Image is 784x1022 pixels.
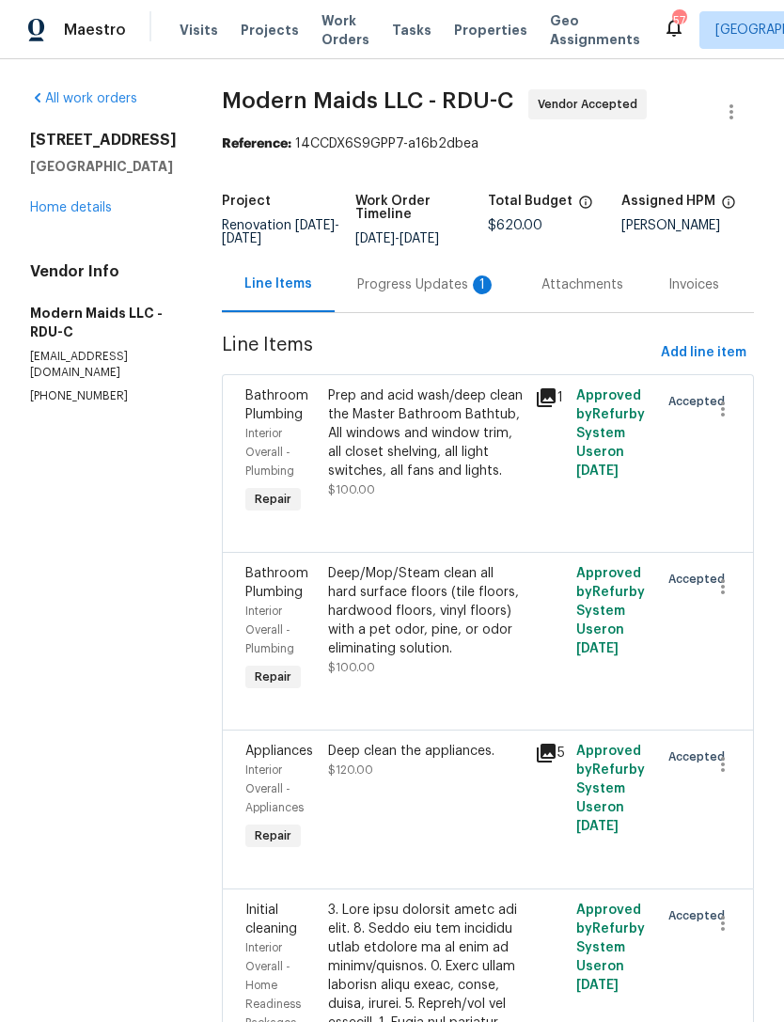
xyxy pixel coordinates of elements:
[30,262,177,281] h4: Vendor Info
[576,904,645,992] span: Approved by Refurby System User on
[245,745,313,758] span: Appliances
[621,195,715,208] h5: Assigned HPM
[245,567,308,599] span: Bathroom Plumbing
[576,389,645,478] span: Approved by Refurby System User on
[222,195,271,208] h5: Project
[578,195,593,219] span: The total cost of line items that have been proposed by Opendoor. This sum includes line items th...
[30,92,137,105] a: All work orders
[30,349,177,381] p: [EMAIL_ADDRESS][DOMAIN_NAME]
[245,389,308,421] span: Bathroom Plumbing
[661,341,746,365] span: Add line item
[295,219,335,232] span: [DATE]
[535,742,565,764] div: 5
[222,219,339,245] span: Renovation
[355,232,395,245] span: [DATE]
[328,764,373,776] span: $120.00
[30,131,177,149] h2: [STREET_ADDRESS]
[222,219,339,245] span: -
[621,219,755,232] div: [PERSON_NAME]
[473,275,492,294] div: 1
[245,764,304,813] span: Interior Overall - Appliances
[64,21,126,39] span: Maestro
[355,195,489,221] h5: Work Order Timeline
[357,275,496,294] div: Progress Updates
[576,820,619,833] span: [DATE]
[247,490,299,509] span: Repair
[576,745,645,833] span: Approved by Refurby System User on
[400,232,439,245] span: [DATE]
[180,21,218,39] span: Visits
[222,89,513,112] span: Modern Maids LLC - RDU-C
[247,826,299,845] span: Repair
[488,219,542,232] span: $620.00
[328,742,524,761] div: Deep clean the appliances.
[30,388,177,404] p: [PHONE_NUMBER]
[328,564,524,658] div: Deep/Mop/Steam clean all hard surface floors (tile floors, hardwood floors, vinyl floors) with a ...
[535,386,565,409] div: 1
[245,904,297,936] span: Initial cleaning
[355,232,439,245] span: -
[576,642,619,655] span: [DATE]
[245,605,294,654] span: Interior Overall - Plumbing
[222,336,653,370] span: Line Items
[576,567,645,655] span: Approved by Refurby System User on
[244,275,312,293] div: Line Items
[538,95,645,114] span: Vendor Accepted
[245,428,294,477] span: Interior Overall - Plumbing
[541,275,623,294] div: Attachments
[30,201,112,214] a: Home details
[576,464,619,478] span: [DATE]
[392,24,431,37] span: Tasks
[247,668,299,686] span: Repair
[576,979,619,992] span: [DATE]
[668,275,719,294] div: Invoices
[328,662,375,673] span: $100.00
[668,392,732,411] span: Accepted
[321,11,369,49] span: Work Orders
[30,304,177,341] h5: Modern Maids LLC - RDU-C
[328,386,524,480] div: Prep and acid wash/deep clean the Master Bathroom Bathtub, All windows and window trim, all close...
[222,137,291,150] b: Reference:
[668,570,732,589] span: Accepted
[668,906,732,925] span: Accepted
[668,747,732,766] span: Accepted
[328,484,375,495] span: $100.00
[241,21,299,39] span: Projects
[454,21,527,39] span: Properties
[488,195,572,208] h5: Total Budget
[222,134,754,153] div: 14CCDX6S9GPP7-a16b2dbea
[653,336,754,370] button: Add line item
[30,157,177,176] h5: [GEOGRAPHIC_DATA]
[721,195,736,219] span: The hpm assigned to this work order.
[672,11,685,30] div: 57
[222,232,261,245] span: [DATE]
[550,11,640,49] span: Geo Assignments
